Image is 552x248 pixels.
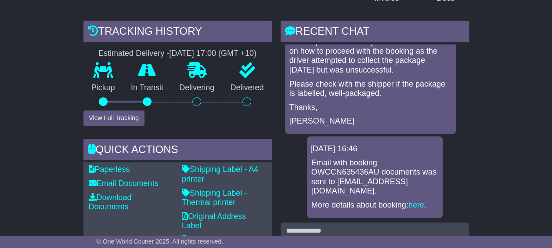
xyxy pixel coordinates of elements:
p: Pickup [83,83,123,93]
a: Paperless [89,165,130,174]
p: Email with booking OWCCN635436AU documents was sent to [EMAIL_ADDRESS][DOMAIN_NAME]. [311,158,438,196]
p: Thanks, [289,103,451,113]
a: Address Label [182,235,238,244]
a: Download Documents [89,193,132,212]
div: Quick Actions [83,139,272,163]
p: Please check with the shipper if the package is labelled, well-packaged. [289,80,451,98]
div: Estimated Delivery - [83,49,272,58]
a: Shipping Label - A4 printer [182,165,258,183]
a: Shipping Label - Thermal printer [182,189,247,207]
p: In Transit [123,83,171,93]
a: here [408,201,424,209]
p: More details about booking: . [311,201,438,210]
button: View Full Tracking [83,110,144,126]
p: Delivering [171,83,222,93]
span: © One World Courier 2025. All rights reserved. [97,238,224,245]
a: Original Address Label [182,212,246,230]
p: Please provide us with your next instructions on how to proceed with the booking as the driver at... [289,37,451,75]
p: [PERSON_NAME] [289,117,451,126]
a: Email Documents [89,179,159,188]
div: [DATE] 17:00 (GMT +10) [169,49,256,58]
div: [DATE] 16:46 [310,144,439,154]
div: RECENT CHAT [281,21,469,44]
p: Delivered [222,83,271,93]
div: Tracking history [83,21,272,44]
